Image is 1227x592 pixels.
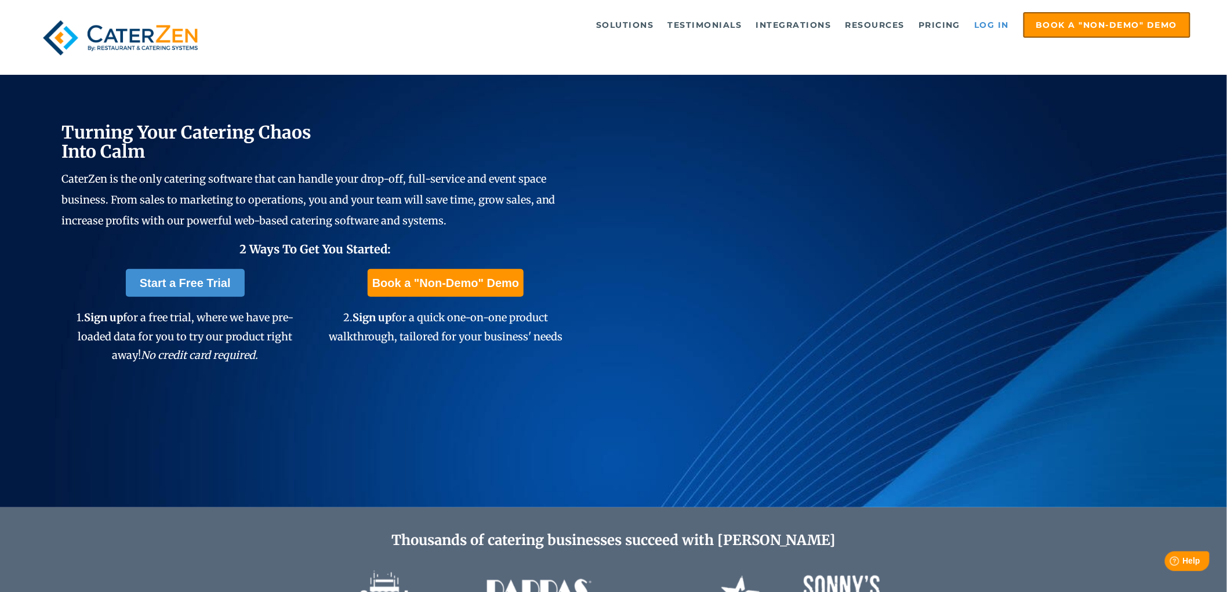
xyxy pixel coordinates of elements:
[239,242,391,256] span: 2 Ways To Get You Started:
[329,311,562,343] span: 2. for a quick one-on-one product walkthrough, tailored for your business' needs
[126,269,245,297] a: Start a Free Trial
[84,311,123,324] span: Sign up
[37,12,204,63] img: caterzen
[913,13,967,37] a: Pricing
[840,13,911,37] a: Resources
[61,172,556,227] span: CaterZen is the only catering software that can handle your drop-off, full-service and event spac...
[1124,547,1214,579] iframe: Help widget launcher
[123,532,1105,549] h2: Thousands of catering businesses succeed with [PERSON_NAME]
[61,121,311,162] span: Turning Your Catering Chaos Into Calm
[969,13,1015,37] a: Log in
[368,269,524,297] a: Book a "Non-Demo" Demo
[141,348,258,362] em: No credit card required.
[353,311,391,324] span: Sign up
[750,13,837,37] a: Integrations
[1023,12,1190,38] a: Book a "Non-Demo" Demo
[77,311,293,362] span: 1. for a free trial, where we have pre-loaded data for you to try our product right away!
[234,12,1190,38] div: Navigation Menu
[662,13,748,37] a: Testimonials
[590,13,660,37] a: Solutions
